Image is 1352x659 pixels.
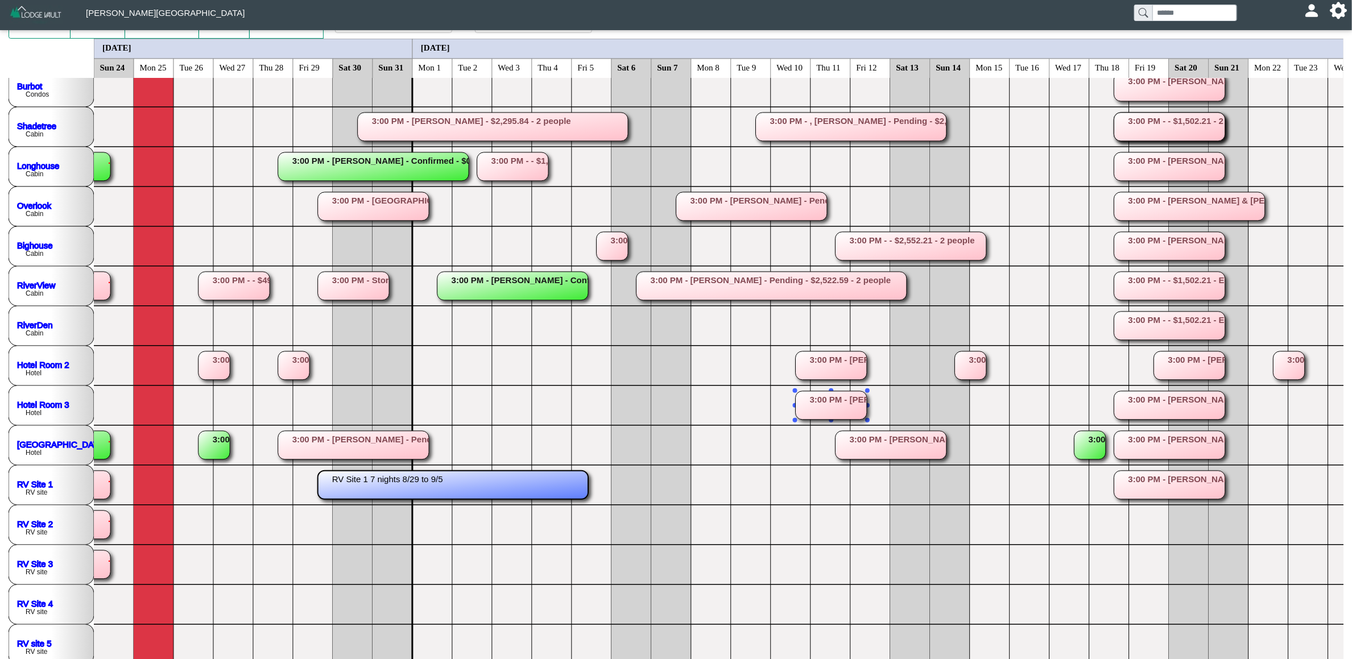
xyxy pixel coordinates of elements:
[17,280,55,289] a: RiverView
[26,369,42,377] text: Hotel
[817,63,841,72] text: Thu 11
[1215,63,1240,72] text: Sun 21
[220,63,246,72] text: Wed 27
[1016,63,1040,72] text: Tue 16
[658,63,679,72] text: Sun 7
[26,250,43,258] text: Cabin
[976,63,1003,72] text: Mon 15
[1175,63,1198,72] text: Sat 20
[17,359,69,369] a: Hotel Room 2
[17,598,53,608] a: RV Site 4
[100,63,125,72] text: Sun 24
[26,568,48,576] text: RV site
[17,240,53,250] a: Bighouse
[1056,63,1082,72] text: Wed 17
[17,200,52,210] a: Overlook
[17,399,69,409] a: Hotel Room 3
[538,63,559,72] text: Thu 4
[26,90,49,98] text: Condos
[299,63,320,72] text: Fri 29
[26,648,48,656] text: RV site
[1308,6,1316,15] svg: person fill
[26,528,48,536] text: RV site
[17,439,113,449] a: [GEOGRAPHIC_DATA] 4
[777,63,803,72] text: Wed 10
[419,63,441,72] text: Mon 1
[857,63,877,72] text: Fri 12
[180,63,204,72] text: Tue 26
[421,43,450,52] text: [DATE]
[379,63,404,72] text: Sun 31
[17,320,53,329] a: RiverDen
[498,63,520,72] text: Wed 3
[17,81,43,90] a: Burbot
[26,608,48,616] text: RV site
[9,5,63,24] img: Z
[737,63,756,72] text: Tue 9
[26,409,42,417] text: Hotel
[458,63,478,72] text: Tue 2
[618,63,636,72] text: Sat 6
[1255,63,1281,72] text: Mon 22
[26,130,43,138] text: Cabin
[1095,63,1120,72] text: Thu 18
[26,289,43,297] text: Cabin
[17,519,53,528] a: RV Site 2
[26,449,42,457] text: Hotel
[26,488,48,496] text: RV site
[17,558,53,568] a: RV Site 3
[17,121,56,130] a: Shadetree
[1334,6,1343,15] svg: gear fill
[26,170,43,178] text: Cabin
[339,63,362,72] text: Sat 30
[26,329,43,337] text: Cabin
[259,63,284,72] text: Thu 28
[17,160,59,170] a: Longhouse
[1295,63,1318,72] text: Tue 23
[26,210,43,218] text: Cabin
[936,63,961,72] text: Sun 14
[17,638,52,648] a: RV site 5
[578,63,594,72] text: Fri 5
[896,63,919,72] text: Sat 13
[17,479,53,488] a: RV Site 1
[1139,8,1148,17] svg: search
[140,63,167,72] text: Mon 25
[102,43,131,52] text: [DATE]
[1135,63,1156,72] text: Fri 19
[697,63,720,72] text: Mon 8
